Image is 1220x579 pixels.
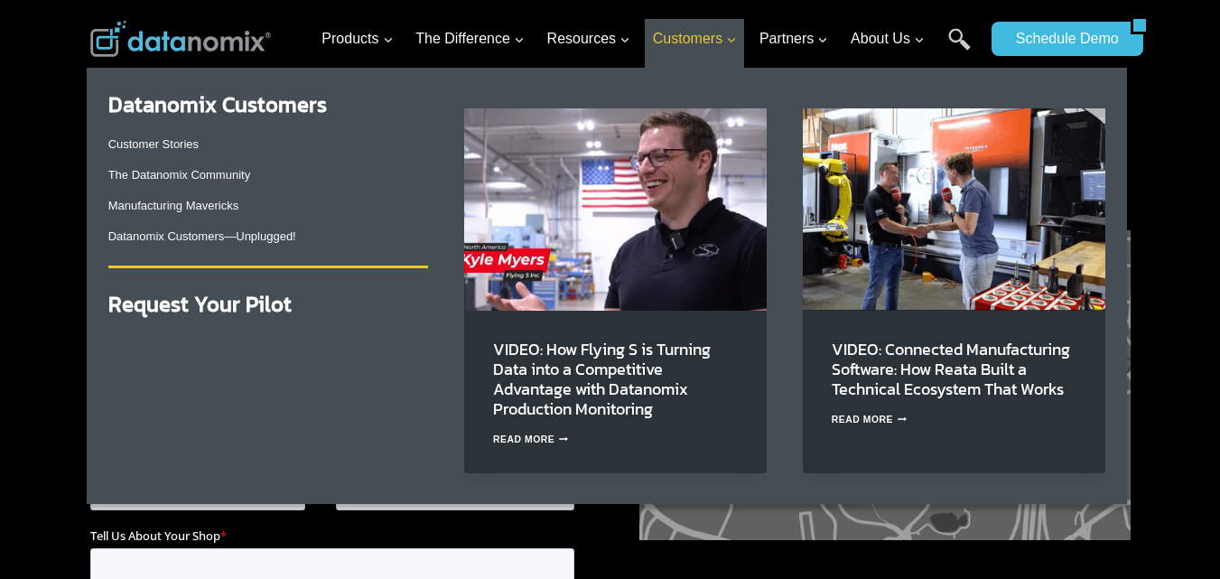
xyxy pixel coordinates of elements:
img: Datanomix [90,21,271,57]
span: Products [321,27,393,51]
span: The Difference [415,27,525,51]
a: The Datanomix Community [108,168,251,182]
img: Reata’s Connected Manufacturing Software Ecosystem [803,108,1105,310]
a: Customer Stories [108,137,199,151]
a: Schedule Demo [992,22,1131,56]
a: Read More [493,434,569,444]
a: VIDEO: Connected Manufacturing Software: How Reata Built a Technical Ecosystem That Works [832,337,1070,401]
a: VIDEO: How Flying S is Turning Data into a Competitive Advantage with Datanomix Production Monito... [493,337,711,421]
a: Terms [202,403,229,416]
a: Search [948,28,971,69]
strong: Datanomix Customers [108,89,327,120]
a: Privacy Policy [246,403,304,416]
a: Manufacturing Mavericks [108,199,239,212]
span: Customers [653,27,737,51]
a: Datanomix Customers—Unplugged! [108,229,296,243]
nav: Primary Navigation [314,10,983,69]
span: About Us [851,27,925,51]
a: Read More [832,415,908,425]
img: VIDEO: How Flying S is Turning Data into a Competitive Advantage with Datanomix Production Monito... [464,108,767,310]
span: Resources [547,27,630,51]
span: Partners [759,27,828,51]
a: Request Your Pilot [108,288,292,320]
